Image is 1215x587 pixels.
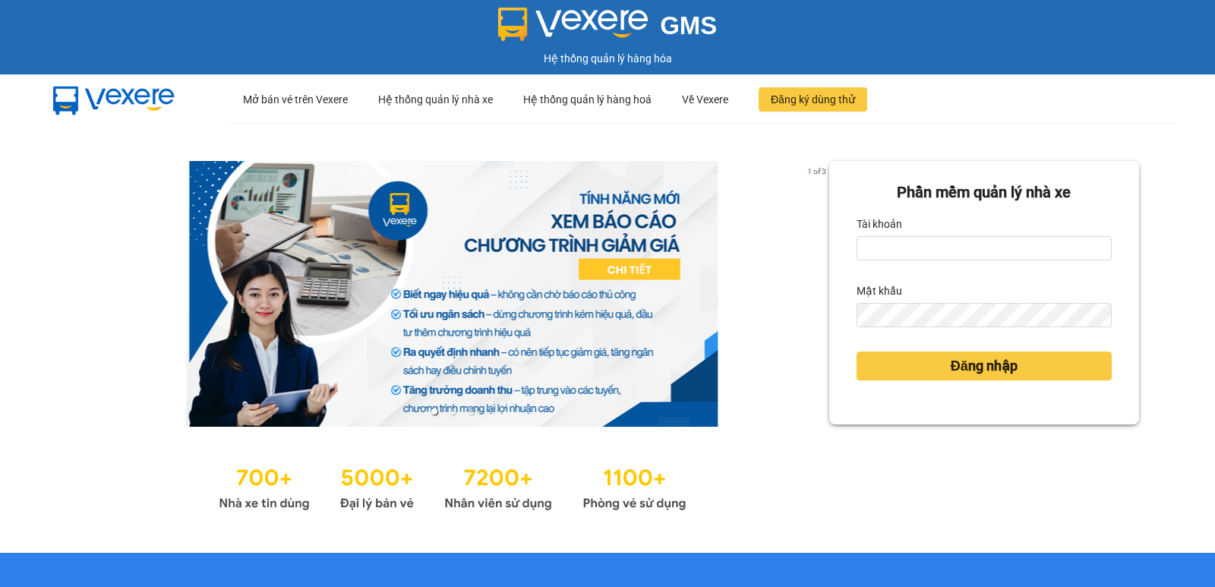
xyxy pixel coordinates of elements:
[951,355,1018,377] span: Đăng nhập
[498,8,649,41] img: logo 2
[759,87,867,112] button: Đăng ký dùng thử
[378,75,493,124] div: Hệ thống quản lý nhà xe
[857,236,1112,260] input: Tài khoản
[857,181,1112,204] div: Phần mềm quản lý nhà xe
[219,457,686,515] img: Statistics.png
[76,161,97,427] button: previous slide / item
[243,75,348,124] div: Mở bán vé trên Vexere
[660,11,717,39] span: GMS
[771,91,855,108] span: Đăng ký dùng thử
[523,75,652,124] div: Hệ thống quản lý hàng hoá
[808,161,829,427] button: next slide / item
[857,352,1112,380] button: Đăng nhập
[498,23,718,35] a: GMS
[431,409,437,415] li: slide item 1
[4,50,1211,67] div: Hệ thống quản lý hàng hóa
[38,74,190,125] img: mbUUG5Q.png
[857,303,1112,327] input: Mật khẩu
[450,409,456,415] li: slide item 2
[468,409,474,415] li: slide item 3
[857,212,902,236] label: Tài khoản
[803,161,829,181] p: 1 of 3
[857,279,902,303] label: Mật khẩu
[682,75,728,124] div: Về Vexere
